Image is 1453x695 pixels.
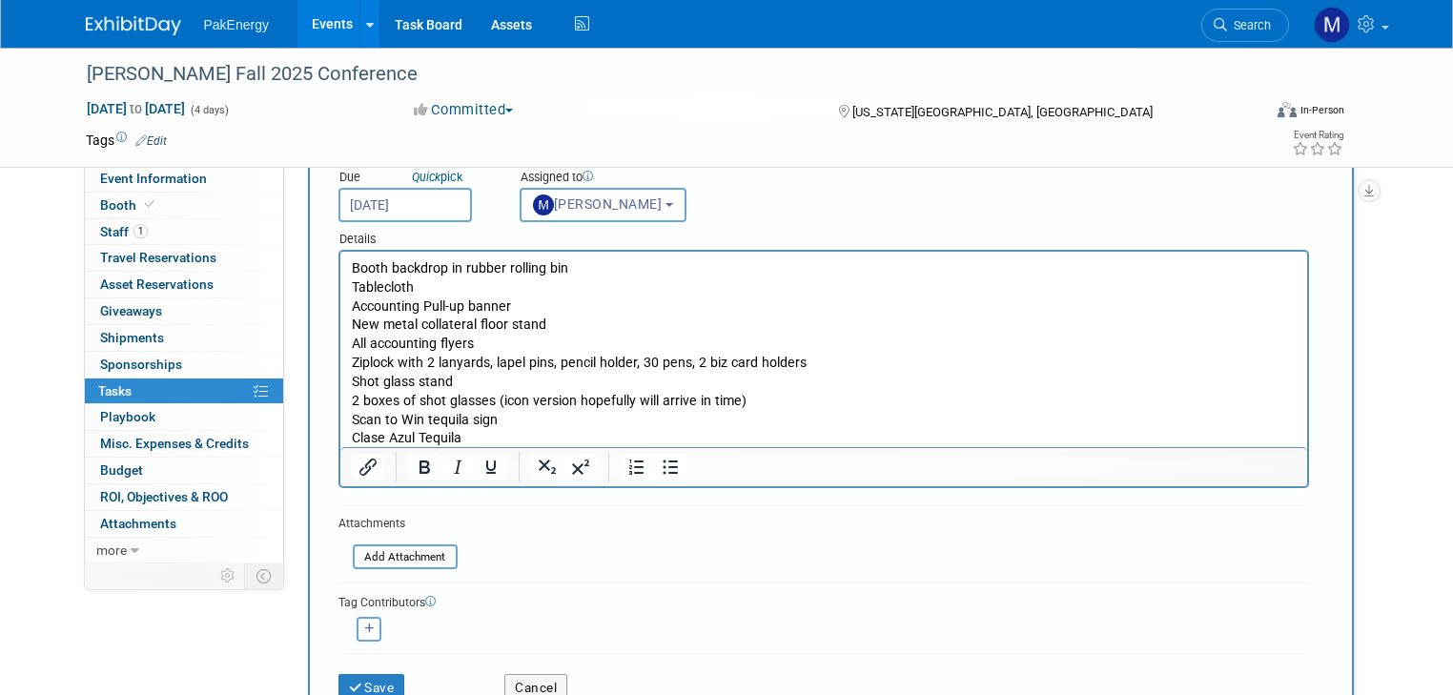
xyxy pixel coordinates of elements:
[11,102,956,121] p: Ziplock with 2 lanyards, lapel pins, pencil holder, 30 pens, 2 biz card holders
[204,17,269,32] span: PakEnergy
[408,169,466,185] a: Quickpick
[338,516,458,532] div: Attachments
[100,462,143,478] span: Budget
[85,193,283,218] a: Booth
[10,8,957,196] body: Rich Text Area. Press ALT-0 for help.
[85,219,283,245] a: Staff1
[852,105,1153,119] span: [US_STATE][GEOGRAPHIC_DATA], [GEOGRAPHIC_DATA]
[86,131,167,150] td: Tags
[85,511,283,537] a: Attachments
[100,436,249,451] span: Misc. Expenses & Credits
[85,404,283,430] a: Playbook
[408,454,440,480] button: Bold
[1227,18,1271,32] span: Search
[100,489,228,504] span: ROI, Objectives & ROO
[100,171,207,186] span: Event Information
[1158,99,1344,128] div: Event Format
[189,104,229,116] span: (4 days)
[11,46,956,65] p: Accounting Pull-up banner
[1300,103,1344,117] div: In-Person
[86,100,186,117] span: [DATE] [DATE]
[85,352,283,378] a: Sponsorships
[244,563,283,588] td: Toggle Event Tabs
[100,197,158,213] span: Booth
[1278,102,1297,117] img: Format-Inperson.png
[100,357,182,372] span: Sponsorships
[340,252,1307,447] iframe: Rich Text Area
[475,454,507,480] button: Underline
[85,272,283,297] a: Asset Reservations
[85,325,283,351] a: Shipments
[531,454,563,480] button: Subscript
[11,64,956,83] p: New metal collateral floor stand
[100,276,214,292] span: Asset Reservations
[1201,9,1289,42] a: Search
[11,159,956,178] p: Scan to Win tequila sign
[352,454,384,480] button: Insert/edit link
[100,516,176,531] span: Attachments
[441,454,474,480] button: Italic
[11,121,956,140] p: Shot glass stand
[1292,131,1343,140] div: Event Rating
[212,563,245,588] td: Personalize Event Tab Strip
[145,199,154,210] i: Booth reservation complete
[407,100,521,120] button: Committed
[100,330,164,345] span: Shipments
[520,188,686,222] button: [PERSON_NAME]
[100,224,148,239] span: Staff
[11,83,956,102] p: All accounting flyers
[1314,7,1350,43] img: Mary Walker
[520,169,741,188] div: Assigned to
[98,383,132,399] span: Tasks
[85,378,283,404] a: Tasks
[654,454,686,480] button: Bullet list
[533,196,663,212] span: [PERSON_NAME]
[85,431,283,457] a: Misc. Expenses & Credits
[11,27,956,46] p: Tablecloth
[85,166,283,192] a: Event Information
[412,170,440,184] i: Quick
[85,458,283,483] a: Budget
[133,224,148,238] span: 1
[11,8,956,27] p: Booth backdrop in rubber rolling bin
[100,250,216,265] span: Travel Reservations
[85,245,283,271] a: Travel Reservations
[85,484,283,510] a: ROI, Objectives & ROO
[564,454,597,480] button: Superscript
[100,409,155,424] span: Playbook
[100,303,162,318] span: Giveaways
[85,538,283,563] a: more
[85,298,283,324] a: Giveaways
[621,454,653,480] button: Numbered list
[11,140,956,159] p: 2 boxes of shot glasses (icon version hopefully will arrive in time)
[11,177,956,196] p: Clase Azul Tequila
[96,542,127,558] span: more
[338,222,1309,250] div: Details
[135,134,167,148] a: Edit
[338,188,472,222] input: Due Date
[127,101,145,116] span: to
[338,591,1309,611] div: Tag Contributors
[80,57,1238,92] div: [PERSON_NAME] Fall 2025 Conference
[338,169,491,188] div: Due
[86,16,181,35] img: ExhibitDay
